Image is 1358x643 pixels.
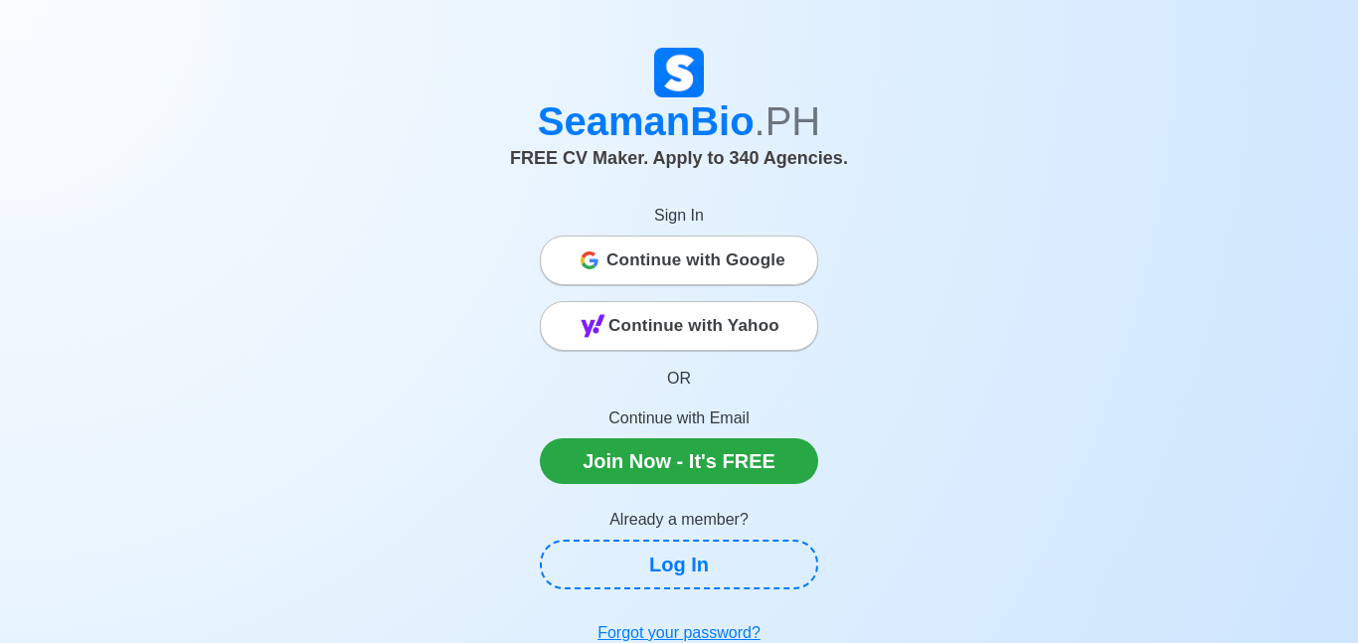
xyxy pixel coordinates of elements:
[654,48,704,97] img: Logo
[510,148,848,168] span: FREE CV Maker. Apply to 340 Agencies.
[540,236,818,285] button: Continue with Google
[540,540,818,589] a: Log In
[597,624,761,641] u: Forgot your password?
[540,508,818,532] p: Already a member?
[540,204,818,228] p: Sign In
[540,367,818,391] p: OR
[755,99,821,143] span: .PH
[540,301,818,351] button: Continue with Yahoo
[606,241,785,280] span: Continue with Google
[127,97,1231,145] h1: SeamanBio
[540,438,818,484] a: Join Now - It's FREE
[608,306,779,346] span: Continue with Yahoo
[540,406,818,430] p: Continue with Email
